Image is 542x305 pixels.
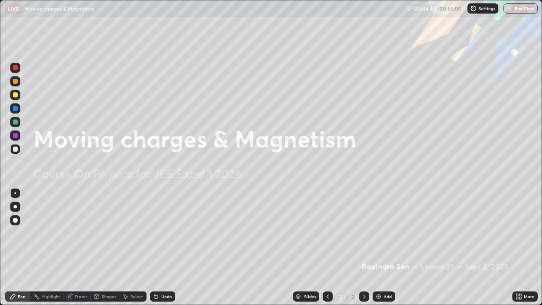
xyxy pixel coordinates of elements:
button: End Class [503,3,538,14]
div: Undo [161,294,172,299]
p: LIVE [8,5,19,12]
div: Add [384,294,392,299]
img: add-slide-button [375,293,382,300]
div: 2 [336,294,345,299]
div: Select [130,294,143,299]
div: Eraser [75,294,87,299]
div: Highlight [41,294,60,299]
div: Pen [18,294,25,299]
p: Moving charges & Magnetism [25,5,94,12]
div: Slides [304,294,316,299]
div: / [346,294,349,299]
img: class-settings-icons [470,5,477,12]
div: Shapes [102,294,116,299]
p: Settings [478,6,495,11]
div: 2 [351,293,356,300]
img: end-class-cross [506,5,513,12]
div: More [524,294,534,299]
